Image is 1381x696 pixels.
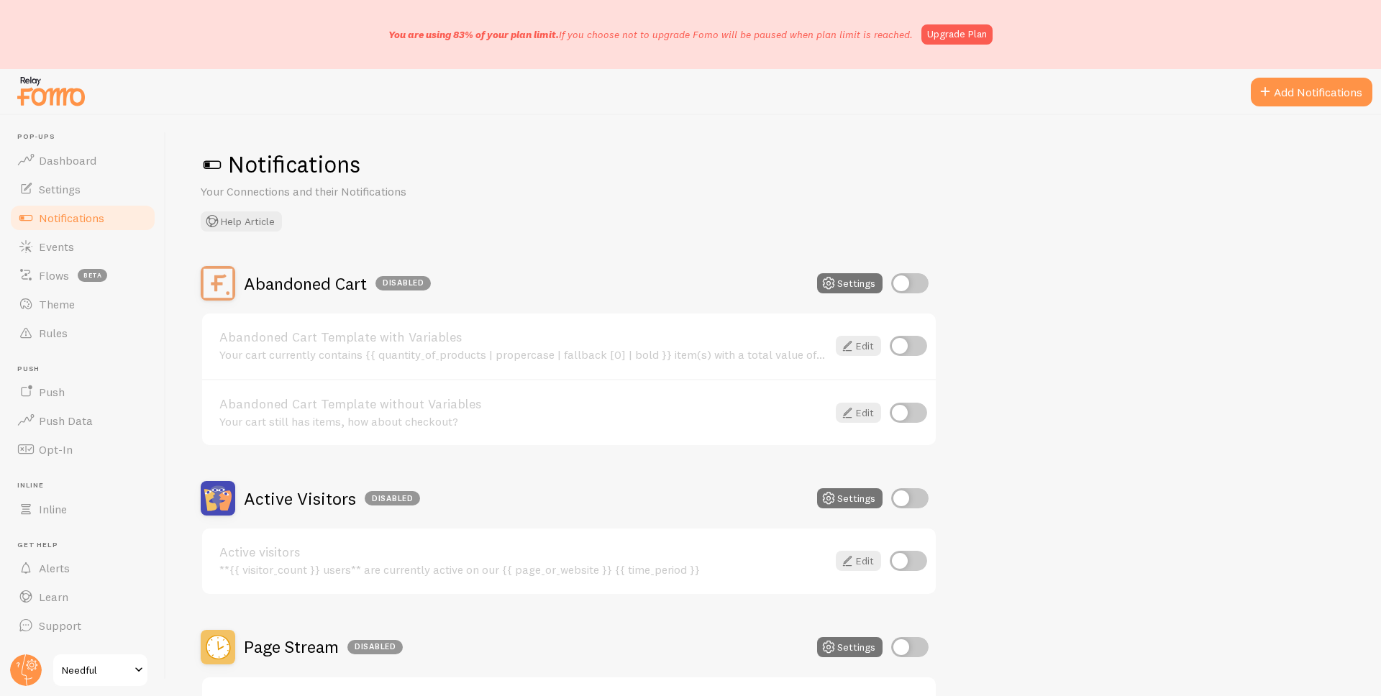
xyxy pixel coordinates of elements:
[39,590,68,604] span: Learn
[244,636,403,658] h2: Page Stream
[39,413,93,428] span: Push Data
[817,637,883,657] button: Settings
[39,239,74,254] span: Events
[17,132,157,142] span: Pop-ups
[17,481,157,490] span: Inline
[836,551,881,571] a: Edit
[39,153,96,168] span: Dashboard
[17,541,157,550] span: Get Help
[39,326,68,340] span: Rules
[9,435,157,464] a: Opt-In
[9,232,157,261] a: Events
[52,653,149,687] a: Needful
[62,661,130,679] span: Needful
[39,297,75,311] span: Theme
[15,73,87,109] img: fomo-relay-logo-orange.svg
[347,640,403,654] div: Disabled
[201,630,235,664] img: Page Stream
[9,495,157,523] a: Inline
[365,491,420,505] div: Disabled
[9,319,157,347] a: Rules
[39,502,67,516] span: Inline
[9,175,157,203] a: Settings
[244,273,431,295] h2: Abandoned Cart
[836,336,881,356] a: Edit
[39,211,104,225] span: Notifications
[219,415,827,428] div: Your cart still has items, how about checkout?
[817,273,883,293] button: Settings
[78,269,107,282] span: beta
[921,24,993,45] a: Upgrade Plan
[375,276,431,290] div: Disabled
[219,331,827,344] a: Abandoned Cart Template with Variables
[9,554,157,582] a: Alerts
[39,182,81,196] span: Settings
[39,442,73,457] span: Opt-In
[201,183,546,200] p: Your Connections and their Notifications
[836,403,881,423] a: Edit
[201,266,235,301] img: Abandoned Cart
[201,481,235,516] img: Active Visitors
[219,348,827,361] div: Your cart currently contains {{ quantity_of_products | propercase | fallback [0] | bold }} item(s...
[388,28,559,41] span: You are using 83% of your plan limit.
[9,203,157,232] a: Notifications
[39,561,70,575] span: Alerts
[817,488,883,508] button: Settings
[388,27,913,42] p: If you choose not to upgrade Fomo will be paused when plan limit is reached.
[9,377,157,406] a: Push
[9,290,157,319] a: Theme
[9,611,157,640] a: Support
[201,150,1346,179] h1: Notifications
[219,546,827,559] a: Active visitors
[39,385,65,399] span: Push
[9,146,157,175] a: Dashboard
[219,563,827,576] div: **{{ visitor_count }} users** are currently active on our {{ page_or_website }} {{ time_period }}
[39,268,69,283] span: Flows
[17,365,157,374] span: Push
[244,487,420,510] h2: Active Visitors
[9,582,157,611] a: Learn
[39,618,81,633] span: Support
[9,261,157,290] a: Flows beta
[219,398,827,411] a: Abandoned Cart Template without Variables
[9,406,157,435] a: Push Data
[201,211,282,232] button: Help Article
